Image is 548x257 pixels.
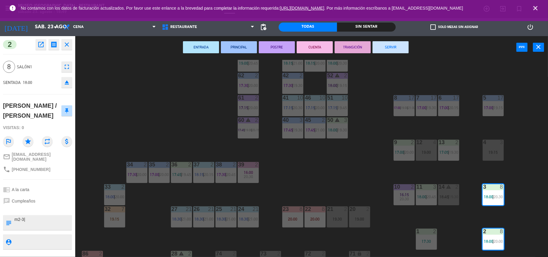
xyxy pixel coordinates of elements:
i: warning [446,184,451,189]
span: 19:00 [401,106,408,110]
span: | [248,105,249,110]
div: 2 [455,140,459,145]
div: 46 [305,95,305,101]
span: 20:30 [400,197,409,201]
span: 8 [3,61,15,73]
i: warning [335,73,340,78]
span: 19:15 [494,105,503,110]
span: 19:45 [182,172,191,177]
div: 2 [255,73,259,78]
span: 17:05 [439,150,449,155]
div: 72 [305,251,305,256]
span: | [203,172,204,177]
span: 18:30 [172,217,181,221]
span: 19:30 [427,105,436,110]
span: 18:15 [283,61,293,66]
span: 20:00 [138,172,147,177]
span: [PHONE_NUMBER] [12,167,50,172]
span: 21:00 [316,128,325,132]
span: | [493,239,494,244]
span: 20:00 [249,83,258,88]
i: close [532,5,539,12]
span: 18:30 [239,217,248,221]
div: 2 [322,117,325,123]
i: attach_money [61,136,72,147]
div: 17 [453,95,459,101]
span: [EMAIL_ADDRESS][DOMAIN_NAME] [12,152,72,162]
span: 18:30 [217,217,226,221]
i: person_pin [5,239,12,245]
span: 20:00 [160,172,169,177]
i: receipt [50,41,57,48]
i: error [9,5,16,12]
span: | [159,172,160,177]
div: 39 [238,162,239,167]
div: 2 [121,184,125,190]
div: 9 [394,140,395,145]
div: 10 [342,95,348,101]
span: 18:30 [194,217,204,221]
i: warning [335,117,340,122]
span: 21:00 [227,217,236,221]
div: 17 [497,95,503,101]
div: 52 [327,73,328,78]
div: 45 [305,117,305,123]
span: 18:00 [105,194,115,199]
span: | [337,105,338,110]
span: 17:00 [395,150,404,155]
span: | [292,105,293,110]
span: 20:00 [316,61,325,66]
span: 17:30 [283,83,293,88]
span: pending_actions [260,23,267,31]
span: 17:45 [238,128,245,132]
span: 16:15 [400,192,409,197]
span: | [400,106,401,110]
button: CUENTA [297,41,333,53]
div: 19:00 [349,217,370,221]
div: 20:00 [282,217,303,221]
div: 19:15 [483,150,504,154]
i: open_in_new [37,41,45,48]
span: 20:00 [316,105,325,110]
div: 8 [394,95,395,101]
div: 50 [327,117,328,123]
span: 20:45 [227,172,236,177]
div: 8 [299,206,303,212]
span: 20:00 [249,105,258,110]
div: 2 [99,251,103,256]
i: warning [179,251,184,256]
span: 19:15 [338,83,347,88]
span: 18:00 [328,83,337,88]
div: 2 [255,117,259,123]
span: Cumpleaños [12,199,36,203]
span: 20:45 [249,61,258,66]
div: 86 [82,251,83,256]
span: | [448,194,449,199]
span: 20:15 [252,128,259,132]
span: | [337,83,338,88]
div: 2 [322,251,325,256]
span: | [114,194,115,199]
button: eject [61,77,72,88]
span: | [136,172,138,177]
div: 2 [455,184,459,190]
div: 4 [433,140,437,145]
div: 3 [344,117,348,123]
span: Cena [73,25,84,29]
i: outlined_flag [3,136,14,147]
span: Restaurante [170,25,197,29]
button: open_in_new [36,39,46,50]
div: 2 [433,229,437,234]
span: | [314,105,316,110]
